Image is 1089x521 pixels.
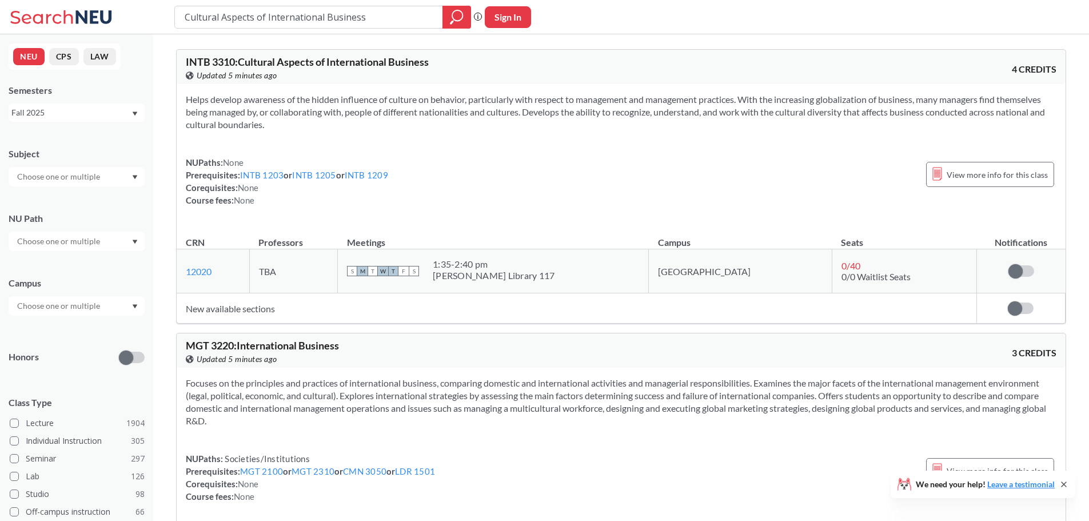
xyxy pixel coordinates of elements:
input: Choose one or multiple [11,299,107,313]
input: Choose one or multiple [11,234,107,248]
div: Fall 2025Dropdown arrow [9,104,145,122]
svg: Dropdown arrow [132,112,138,116]
span: INTB 3310 : Cultural Aspects of International Business [186,55,429,68]
div: NUPaths: Prerequisites: or or or Corequisites: Course fees: [186,452,435,503]
span: 1904 [126,417,145,429]
span: 66 [135,506,145,518]
label: Studio [10,487,145,502]
span: Updated 5 minutes ago [197,69,277,82]
a: 12020 [186,266,212,277]
label: Seminar [10,451,145,466]
div: CRN [186,236,205,249]
svg: Dropdown arrow [132,175,138,180]
th: Meetings [338,225,649,249]
div: Dropdown arrow [9,232,145,251]
a: CMN 3050 [343,466,386,476]
td: [GEOGRAPHIC_DATA] [649,249,832,293]
input: Class, professor, course number, "phrase" [184,7,434,27]
section: Focuses on the principles and practices of international business, comparing domestic and interna... [186,377,1056,427]
th: Campus [649,225,832,249]
th: Notifications [976,225,1065,249]
div: Fall 2025 [11,106,131,119]
span: None [223,157,244,168]
span: S [347,266,357,276]
td: TBA [249,249,337,293]
span: T [368,266,378,276]
span: None [234,195,254,205]
label: Lab [10,469,145,484]
button: NEU [13,48,45,65]
th: Professors [249,225,337,249]
label: Individual Instruction [10,433,145,448]
span: None [234,491,254,502]
div: [PERSON_NAME] Library 117 [433,270,555,281]
p: Honors [9,351,39,364]
span: We need your help! [916,480,1055,488]
span: S [409,266,419,276]
span: T [388,266,398,276]
span: F [398,266,409,276]
div: NUPaths: Prerequisites: or or Corequisites: Course fees: [186,156,388,206]
span: 98 [135,488,145,500]
div: magnifying glass [442,6,471,29]
span: None [238,479,258,489]
button: LAW [83,48,116,65]
span: Societies/Institutions [223,454,310,464]
div: Semesters [9,84,145,97]
span: 4 CREDITS [1012,63,1056,75]
a: INTB 1203 [240,170,284,180]
span: 0 / 40 [841,260,860,271]
th: Seats [832,225,976,249]
button: CPS [49,48,79,65]
input: Choose one or multiple [11,170,107,184]
div: Dropdown arrow [9,167,145,186]
div: Campus [9,277,145,289]
span: View more info for this class [947,168,1048,182]
button: Sign In [485,6,531,28]
span: M [357,266,368,276]
span: W [378,266,388,276]
span: Updated 5 minutes ago [197,353,277,365]
svg: Dropdown arrow [132,240,138,244]
span: View more info for this class [947,464,1048,478]
a: LDR 1501 [395,466,435,476]
div: Subject [9,148,145,160]
span: Class Type [9,396,145,409]
label: Lecture [10,416,145,431]
td: New available sections [177,293,976,324]
span: 126 [131,470,145,483]
a: MGT 2100 [240,466,283,476]
span: None [238,182,258,193]
a: INTB 1205 [292,170,336,180]
svg: Dropdown arrow [132,304,138,309]
span: 297 [131,452,145,465]
a: INTB 1209 [345,170,388,180]
a: Leave a testimonial [987,479,1055,489]
div: Dropdown arrow [9,296,145,316]
a: MGT 2310 [292,466,334,476]
span: 3 CREDITS [1012,347,1056,359]
section: Helps develop awareness of the hidden influence of culture on behavior, particularly with respect... [186,93,1056,131]
div: NU Path [9,212,145,225]
div: 1:35 - 2:40 pm [433,258,555,270]
label: Off-campus instruction [10,504,145,519]
span: MGT 3220 : International Business [186,339,339,352]
span: 305 [131,435,145,447]
svg: magnifying glass [450,9,464,25]
span: 0/0 Waitlist Seats [841,271,911,282]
